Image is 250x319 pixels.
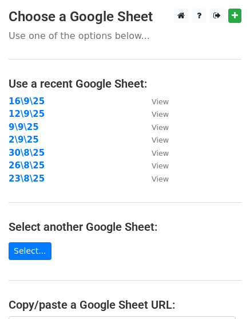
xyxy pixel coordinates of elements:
a: View [140,135,169,145]
small: View [152,149,169,157]
a: View [140,96,169,107]
a: 2\9\25 [9,135,39,145]
a: 16\9\25 [9,96,45,107]
h4: Select another Google Sheet: [9,220,241,234]
small: View [152,136,169,144]
a: 26\8\25 [9,160,45,171]
a: 23\8\25 [9,174,45,184]
a: View [140,109,169,119]
h4: Use a recent Google Sheet: [9,77,241,90]
a: View [140,174,169,184]
a: View [140,122,169,132]
small: View [152,123,169,132]
h4: Copy/paste a Google Sheet URL: [9,298,241,312]
small: View [152,97,169,106]
h3: Choose a Google Sheet [9,9,241,25]
a: Select... [9,242,51,260]
a: 30\8\25 [9,148,45,158]
p: Use one of the options below... [9,30,241,42]
a: View [140,160,169,171]
a: 12\9\25 [9,109,45,119]
a: View [140,148,169,158]
small: View [152,175,169,183]
small: View [152,110,169,119]
a: 9\9\25 [9,122,39,132]
small: View [152,162,169,170]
